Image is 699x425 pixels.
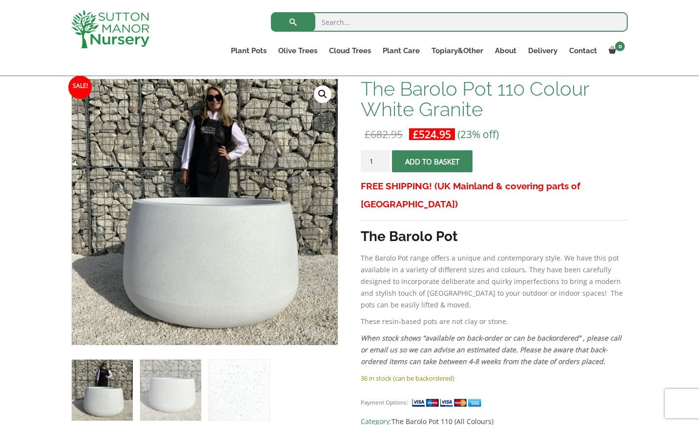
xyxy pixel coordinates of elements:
[457,127,499,141] span: (23% off)
[522,44,563,58] a: Delivery
[426,44,489,58] a: Topiary&Other
[272,44,323,58] a: Olive Trees
[365,127,403,141] bdi: 682.95
[208,360,269,421] img: The Barolo Pot 110 Colour White Granite - Image 3
[377,44,426,58] a: Plant Care
[271,12,628,32] input: Search...
[413,127,419,141] span: £
[361,252,628,311] p: The Barolo Pot range offers a unique and contemporary style. We have this pot available in a vari...
[361,316,628,327] p: These resin-based pots are not clay or stone.
[361,399,408,406] small: Payment Options:
[615,41,625,51] span: 0
[489,44,522,58] a: About
[361,79,628,120] h1: The Barolo Pot 110 Colour White Granite
[361,177,628,213] h3: FREE SHIPPING! (UK Mainland & covering parts of [GEOGRAPHIC_DATA])
[361,372,628,384] p: 36 in stock (can be backordered)
[361,333,621,366] em: When stock shows “available on back-order or can be backordered” , please call or email us so we ...
[392,150,473,172] button: Add to basket
[314,85,331,103] a: View full-screen image gallery
[603,44,628,58] a: 0
[411,398,485,408] img: payment supported
[68,76,92,99] span: Sale!
[225,44,272,58] a: Plant Pots
[563,44,603,58] a: Contact
[72,360,133,421] img: The Barolo Pot 110 Colour White Granite
[140,360,201,421] img: The Barolo Pot 110 Colour White Granite - Image 2
[365,127,370,141] span: £
[413,127,451,141] bdi: 524.95
[71,10,149,48] img: logo
[361,150,390,172] input: Product quantity
[323,44,377,58] a: Cloud Trees
[361,228,458,244] strong: The Barolo Pot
